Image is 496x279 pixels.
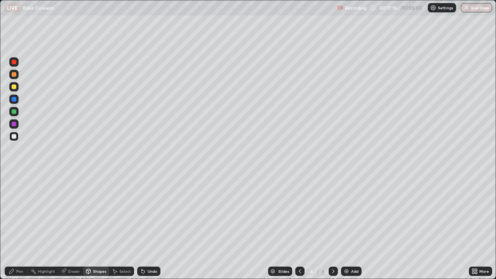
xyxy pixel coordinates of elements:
div: Eraser [68,269,80,273]
p: Recording [345,5,367,11]
p: Settings [438,6,453,10]
div: Add [351,269,358,273]
p: Basic Concept [23,5,53,11]
div: Slides [278,269,289,273]
div: 4 [308,269,315,274]
div: Shapes [93,269,106,273]
div: 4 [321,268,325,275]
div: / [317,269,319,274]
img: class-settings-icons [430,5,436,11]
img: add-slide-button [343,268,350,274]
div: More [479,269,489,273]
div: Pen [16,269,23,273]
div: Select [119,269,131,273]
button: End Class [461,3,492,12]
img: end-class-cross [463,5,470,11]
div: Highlight [38,269,55,273]
img: recording.375f2c34.svg [337,5,343,11]
p: LIVE [7,5,17,11]
div: Undo [148,269,157,273]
